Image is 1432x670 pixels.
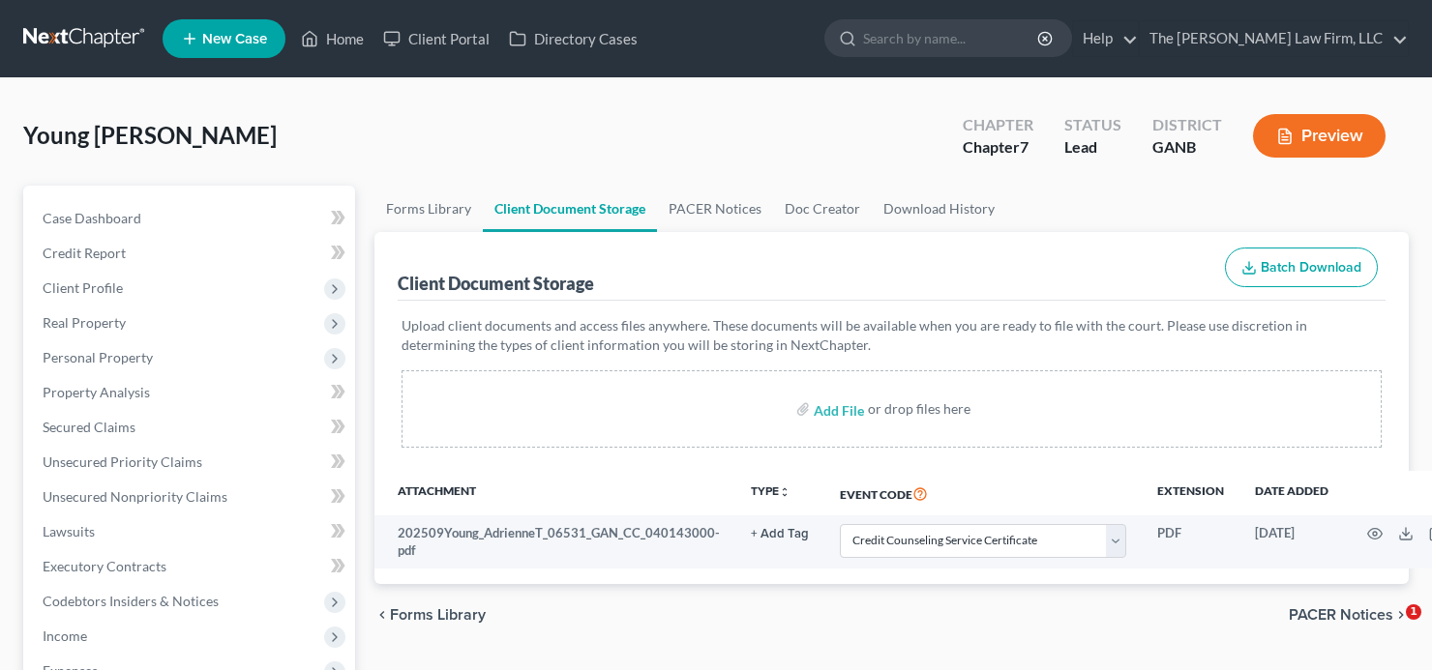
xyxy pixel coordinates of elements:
span: Unsecured Nonpriority Claims [43,488,227,505]
span: Credit Report [43,245,126,261]
td: 202509Young_AdrienneT_06531_GAN_CC_040143000-pdf [374,515,735,568]
span: Unsecured Priority Claims [43,453,202,470]
button: Batch Download [1225,248,1378,288]
p: Upload client documents and access files anywhere. These documents will be available when you are... [402,316,1382,355]
span: Forms Library [390,607,486,623]
th: Date added [1239,471,1344,515]
a: Unsecured Nonpriority Claims [27,480,355,514]
a: The [PERSON_NAME] Law Firm, LLC [1140,21,1408,56]
td: [DATE] [1239,515,1344,568]
a: Unsecured Priority Claims [27,445,355,480]
span: Codebtors Insiders & Notices [43,593,219,609]
button: TYPEunfold_more [751,485,791,498]
span: PACER Notices [1289,607,1393,623]
th: Event Code [824,471,1142,515]
span: Client Profile [43,279,123,296]
div: or drop files here [868,399,970,419]
a: Help [1073,21,1138,56]
a: Doc Creator [773,186,872,232]
a: PACER Notices [657,186,773,232]
span: Personal Property [43,349,153,365]
span: Secured Claims [43,419,135,435]
th: Extension [1142,471,1239,515]
a: Client Document Storage [483,186,657,232]
a: Home [291,21,373,56]
button: + Add Tag [751,528,809,540]
button: Preview [1253,114,1386,158]
div: Chapter [963,136,1033,159]
a: Secured Claims [27,410,355,445]
a: Executory Contracts [27,549,355,584]
th: Attachment [374,471,735,515]
span: Young [PERSON_NAME] [23,121,277,149]
span: 7 [1020,137,1029,156]
span: Lawsuits [43,523,95,539]
span: Batch Download [1261,259,1361,276]
a: Download History [872,186,1006,232]
a: Forms Library [374,186,483,232]
span: Executory Contracts [43,558,166,574]
a: Client Portal [373,21,499,56]
span: New Case [202,32,267,46]
button: chevron_left Forms Library [374,607,486,623]
span: Property Analysis [43,384,150,400]
div: Client Document Storage [398,272,594,295]
div: Lead [1064,136,1121,159]
i: unfold_more [779,486,791,498]
div: GANB [1152,136,1222,159]
button: PACER Notices chevron_right [1289,607,1409,623]
span: 1 [1406,604,1421,620]
a: Credit Report [27,236,355,271]
div: District [1152,114,1222,136]
a: + Add Tag [751,524,809,542]
span: Income [43,627,87,644]
div: Chapter [963,114,1033,136]
td: PDF [1142,515,1239,568]
a: Case Dashboard [27,201,355,236]
span: Real Property [43,314,126,331]
a: Directory Cases [499,21,647,56]
i: chevron_left [374,607,390,623]
div: Status [1064,114,1121,136]
span: Case Dashboard [43,210,141,226]
input: Search by name... [863,20,1040,56]
iframe: Intercom live chat [1366,604,1413,651]
a: Lawsuits [27,514,355,549]
a: Property Analysis [27,375,355,410]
